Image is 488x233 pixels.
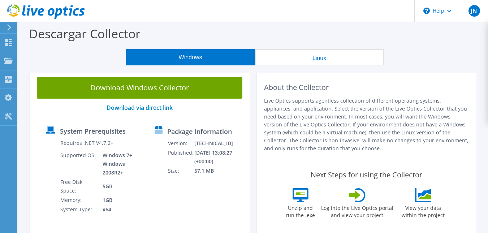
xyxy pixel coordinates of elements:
[60,195,98,205] td: Memory:
[397,202,449,219] label: View your data within the project
[194,139,246,148] td: [TECHNICAL_ID]
[168,166,194,176] td: Size:
[194,166,246,176] td: 57.1 MB
[60,151,98,177] td: Supported OS:
[168,139,194,148] td: Version:
[29,25,141,42] label: Descargar Collector
[97,205,143,214] td: x64
[255,49,384,65] button: Linux
[264,83,470,92] h2: About the Collector
[194,148,246,166] td: [DATE] 13:08:27 (+00:00)
[97,177,143,195] td: 5GB
[264,97,470,152] p: Live Optics supports agentless collection of different operating systems, appliances, and applica...
[423,8,430,14] svg: \n
[107,104,173,112] a: Download via direct link
[60,128,126,135] label: System Prerequisites
[321,202,394,219] label: Log into the Live Optics portal and view your project
[60,139,113,147] label: Requires .NET V4.7.2+
[60,205,98,214] td: System Type:
[97,195,143,205] td: 1GB
[167,128,232,135] label: Package Information
[60,177,98,195] td: Free Disk Space:
[126,49,255,65] button: Windows
[284,202,317,219] label: Unzip and run the .exe
[37,77,242,99] a: Download Windows Collector
[468,5,480,17] span: JN
[97,151,143,177] td: Windows 7+ Windows 2008R2+
[311,171,422,179] label: Next Steps for using the Collector
[168,148,194,166] td: Published:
